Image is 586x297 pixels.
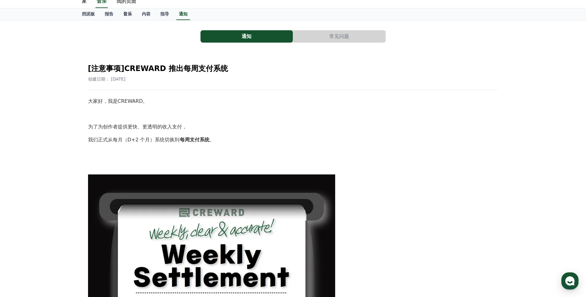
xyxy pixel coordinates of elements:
[105,11,113,16] font: 报告
[180,137,209,143] strong: 每周支付系统
[57,205,64,210] span: 消息
[88,136,498,144] p: 我们正式从每月（D+2 个月）系统切换到 。
[88,64,498,73] h2: [注意事项]CREWARD 推出每周支付系统
[88,123,498,131] p: 为了为创作者提供更快、更透明的收入支付，
[2,196,41,211] a: 家
[160,11,169,16] font: 指导
[293,30,386,43] a: 常见问题
[155,8,174,20] a: 指导
[80,196,119,211] a: 设置
[77,8,100,20] a: 挡泥板
[88,77,126,82] span: 创建日期： [DATE]
[95,205,103,210] span: 设置
[88,97,498,105] p: 大家好，我是CREWARD。
[118,8,137,20] a: 音乐
[82,11,95,16] font: 挡泥板
[293,30,386,43] button: 常见问题
[179,11,188,16] font: 通知
[200,30,293,43] button: 通知
[41,196,80,211] a: 消息
[176,8,190,20] a: 通知
[19,205,23,210] span: 家
[142,11,150,16] font: 内容
[100,8,118,20] a: 报告
[123,11,132,16] font: 音乐
[137,8,155,20] a: 内容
